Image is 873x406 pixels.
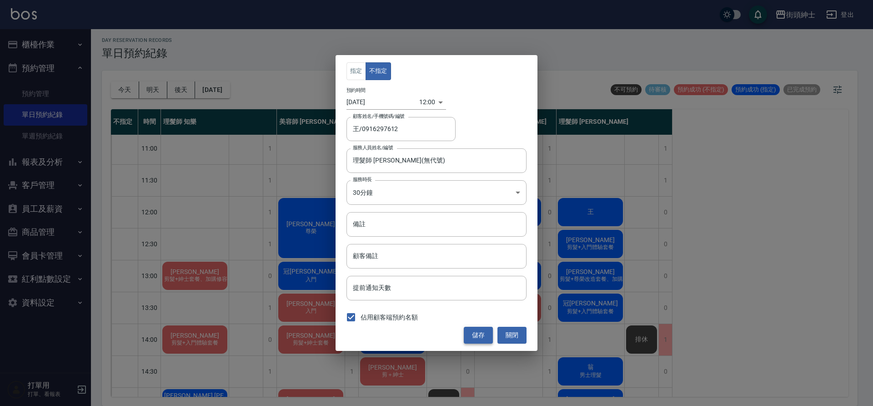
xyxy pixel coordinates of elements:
button: 指定 [346,62,366,80]
button: 不指定 [366,62,391,80]
span: 佔用顧客端預約名額 [361,313,418,322]
label: 服務時長 [353,176,372,183]
div: 30分鐘 [346,180,527,205]
label: 預約時間 [346,87,366,94]
input: Choose date, selected date is 2025-10-10 [346,95,419,110]
button: 關閉 [497,327,527,344]
label: 服務人員姓名/編號 [353,144,393,151]
label: 顧客姓名/手機號碼/編號 [353,113,405,120]
div: 12:00 [419,95,435,110]
button: 儲存 [464,327,493,344]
